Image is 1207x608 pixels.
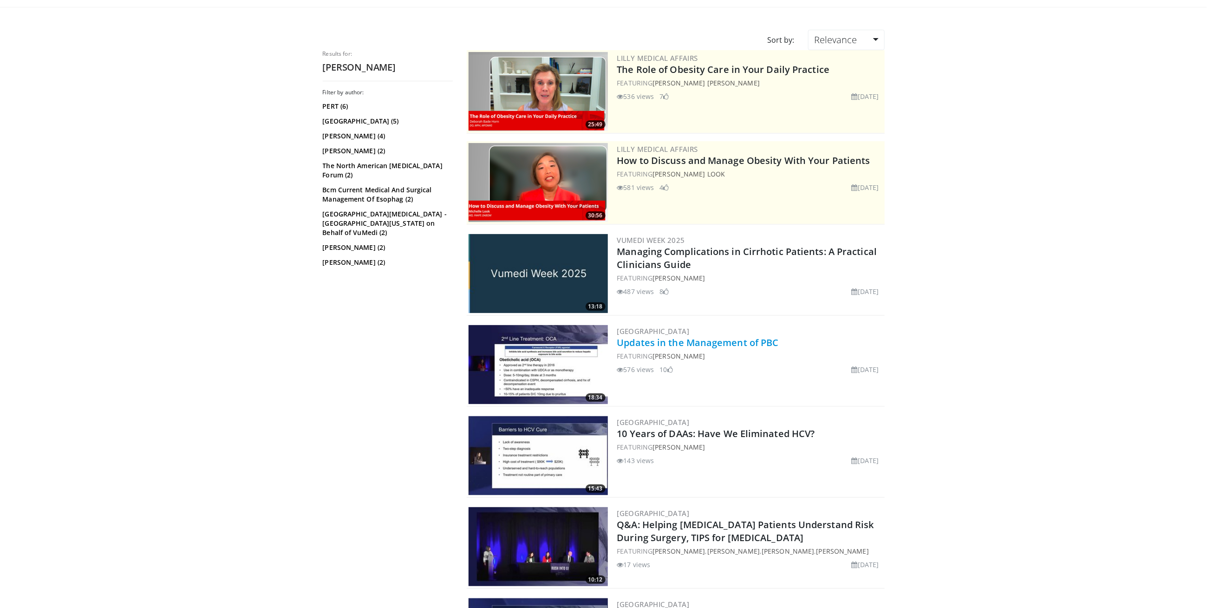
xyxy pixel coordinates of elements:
[469,507,608,586] img: 6203a728-1617-4760-8318-81954040ec8b.300x170_q85_crop-smart_upscale.jpg
[617,53,698,63] a: Lilly Medical Affairs
[617,183,654,192] li: 581 views
[469,234,608,313] a: 13:18
[652,443,705,451] a: [PERSON_NAME]
[586,393,606,402] span: 18:34
[323,161,450,180] a: The North American [MEDICAL_DATA] Forum (2)
[586,484,606,493] span: 15:43
[660,92,669,101] li: 7
[852,365,879,374] li: [DATE]
[852,92,879,101] li: [DATE]
[323,117,450,126] a: [GEOGRAPHIC_DATA] (5)
[617,351,883,361] div: FEATURING
[469,416,608,495] a: 15:43
[617,336,779,349] a: Updates in the Management of PBC
[617,63,830,76] a: The Role of Obesity Care in Your Daily Practice
[617,235,685,245] a: Vumedi Week 2025
[469,52,608,131] a: 25:49
[808,30,884,50] a: Relevance
[617,78,883,88] div: FEATURING
[652,352,705,360] a: [PERSON_NAME]
[816,547,869,556] a: [PERSON_NAME]
[586,120,606,129] span: 25:49
[323,102,450,111] a: PERT (6)
[323,209,450,237] a: [GEOGRAPHIC_DATA][MEDICAL_DATA] - [GEOGRAPHIC_DATA][US_STATE] on Behalf of VuMedi (2)
[652,78,760,87] a: [PERSON_NAME] [PERSON_NAME]
[814,33,857,46] span: Relevance
[617,560,651,569] li: 17 views
[469,143,608,222] a: 30:56
[617,245,877,271] a: Managing Complications in Cirrhotic Patients: A Practical Clinicians Guide
[469,234,608,313] img: b79064c7-a40b-4262-95d7-e83347a42cae.jpg.300x170_q85_crop-smart_upscale.jpg
[323,146,450,156] a: [PERSON_NAME] (2)
[760,30,801,50] div: Sort by:
[323,89,453,96] h3: Filter by author:
[469,325,608,404] img: 5cf47cf8-5b4c-4c40-a1d9-4c8d132695a9.300x170_q85_crop-smart_upscale.jpg
[586,211,606,220] span: 30:56
[660,365,673,374] li: 10
[469,52,608,131] img: e1208b6b-349f-4914-9dd7-f97803bdbf1d.png.300x170_q85_crop-smart_upscale.png
[469,325,608,404] a: 18:34
[652,170,725,178] a: [PERSON_NAME] Look
[323,61,453,73] h2: [PERSON_NAME]
[323,258,450,267] a: [PERSON_NAME] (2)
[617,509,690,518] a: [GEOGRAPHIC_DATA]
[469,507,608,586] a: 10:12
[323,243,450,252] a: [PERSON_NAME] (2)
[762,547,814,556] a: [PERSON_NAME]
[323,131,450,141] a: [PERSON_NAME] (4)
[660,183,669,192] li: 4
[852,287,879,296] li: [DATE]
[852,560,879,569] li: [DATE]
[617,456,654,465] li: 143 views
[586,575,606,584] span: 10:12
[617,365,654,374] li: 576 views
[586,302,606,311] span: 13:18
[652,274,705,282] a: [PERSON_NAME]
[852,456,879,465] li: [DATE]
[617,442,883,452] div: FEATURING
[617,144,698,154] a: Lilly Medical Affairs
[652,547,705,556] a: [PERSON_NAME]
[617,92,654,101] li: 536 views
[617,273,883,283] div: FEATURING
[617,169,883,179] div: FEATURING
[323,185,450,204] a: Bcm Current Medical And Surgical Management Of Esophag (2)
[617,327,690,336] a: [GEOGRAPHIC_DATA]
[617,154,870,167] a: How to Discuss and Manage Obesity With Your Patients
[469,143,608,222] img: c98a6a29-1ea0-4bd5-8cf5-4d1e188984a7.png.300x170_q85_crop-smart_upscale.png
[852,183,879,192] li: [DATE]
[660,287,669,296] li: 8
[617,546,883,556] div: FEATURING , , ,
[617,418,690,427] a: [GEOGRAPHIC_DATA]
[707,547,760,556] a: [PERSON_NAME]
[323,50,453,58] p: Results for:
[469,416,608,495] img: 5730404f-d337-40f3-aeed-c53b6d1e3569.300x170_q85_crop-smart_upscale.jpg
[617,518,874,544] a: Q&A: Helping [MEDICAL_DATA] Patients Understand Risk During Surgery, TIPS for [MEDICAL_DATA]
[617,287,654,296] li: 487 views
[617,427,815,440] a: 10 Years of DAAs: Have We Eliminated HCV?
